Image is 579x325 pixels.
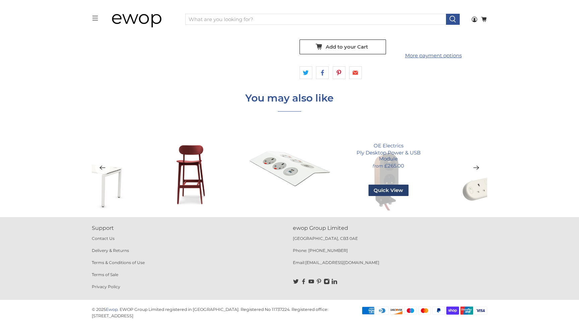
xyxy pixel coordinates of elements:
p: [GEOGRAPHIC_DATA], CB3 0AE [293,236,487,248]
span: £265.00 [384,162,404,169]
a: Privacy Policy [92,284,120,289]
a: Contact Us [92,236,115,241]
p: Phone: [PHONE_NUMBER] [293,248,487,260]
a: Terms of Sale [92,272,118,277]
span: OE Electrics [352,143,425,149]
a: Delivery & Returns [92,248,129,253]
h4: You may also like [245,92,334,104]
button: Add to your Cart [300,40,386,54]
button: Next [469,160,484,175]
a: [EMAIL_ADDRESS][DOMAIN_NAME] [305,260,379,265]
span: Add to your Cart [326,44,368,50]
p: Email: [293,260,487,272]
a: More payment options [390,52,476,60]
a: Terms & Conditions of Use [92,260,145,265]
p: EWOP Group Limited registered in [GEOGRAPHIC_DATA]. Registered No 11737224. Registered office: [S... [92,307,328,318]
a: Ply Desktop Power & USB Module [352,149,425,162]
span: Quick View [368,185,408,196]
p: Support [92,224,286,232]
p: ewop Group Limited [293,224,487,232]
button: Previous [95,160,110,175]
a: Ewop [106,307,118,312]
p: © 2025 . [92,307,119,312]
em: from [373,164,383,169]
input: What are you looking for? [185,14,446,25]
